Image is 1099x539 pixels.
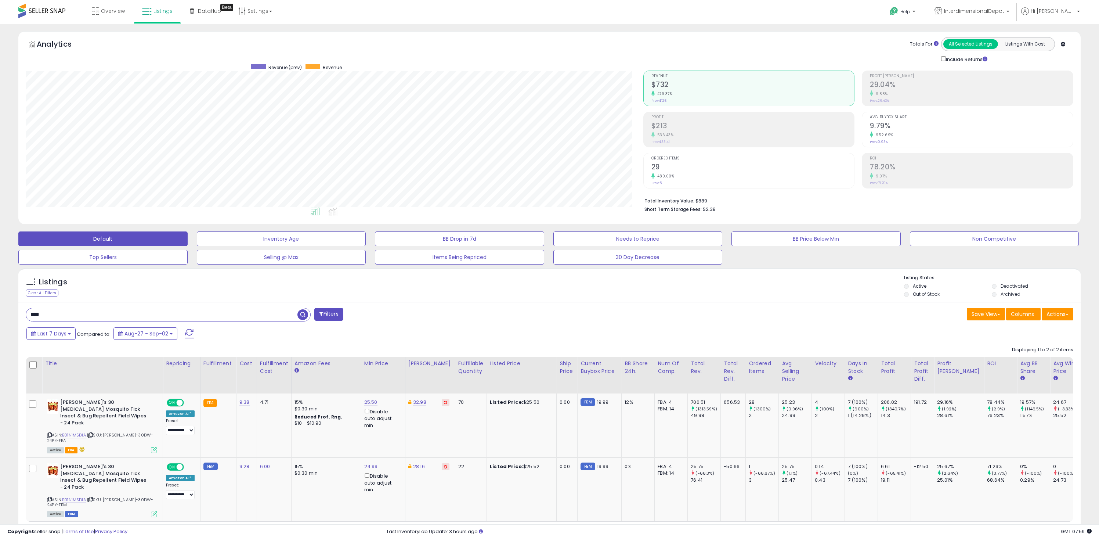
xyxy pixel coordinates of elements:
[65,447,77,453] span: FBA
[848,399,878,406] div: 7 (100%)
[62,432,86,438] a: B01N1MSDIA
[153,7,173,15] span: Listings
[62,497,86,503] a: B01N1MSDIA
[294,420,355,427] div: $10 - $10.90
[560,463,572,470] div: 0.00
[490,399,523,406] b: Listed Price:
[37,39,86,51] h5: Analytics
[7,528,127,535] div: seller snap | |
[658,470,682,477] div: FBM: 14
[560,399,572,406] div: 0.00
[1020,399,1050,406] div: 19.57%
[731,231,901,246] button: BB Price Below Min
[870,80,1073,90] h2: 29.04%
[655,173,675,179] small: 480.00%
[490,360,553,367] div: Listed Price
[651,74,854,78] span: Revenue
[937,360,981,375] div: Profit [PERSON_NAME]
[47,463,157,516] div: ASIN:
[881,360,908,375] div: Total Profit
[651,140,670,144] small: Prev: $33.41
[1025,470,1042,476] small: (-100%)
[47,399,157,452] div: ASIN:
[1020,360,1047,375] div: Avg BB Share
[942,406,957,412] small: (1.92%)
[870,163,1073,173] h2: 78.20%
[651,98,666,103] small: Prev: $126
[625,463,649,470] div: 0%
[490,463,523,470] b: Listed Price:
[166,410,195,417] div: Amazon AI *
[39,277,67,287] h5: Listings
[63,528,94,535] a: Terms of Use
[45,360,160,367] div: Title
[691,360,717,375] div: Total Rev.
[998,39,1052,49] button: Listings With Cost
[691,412,720,419] div: 49.98
[870,181,888,185] small: Prev: 71.70%
[197,250,366,265] button: Selling @ Max
[886,470,905,476] small: (-65.41%)
[294,414,343,420] b: Reduced Prof. Rng.
[753,470,775,476] small: (-66.67%)
[658,406,682,412] div: FBM: 14
[268,64,302,71] span: Revenue (prev)
[815,463,845,470] div: 0.14
[942,470,958,476] small: (2.64%)
[651,157,854,161] span: Ordered Items
[944,7,1004,15] span: InterdimensionalDepot
[651,80,854,90] h2: $732
[749,399,778,406] div: 28
[203,463,218,470] small: FBM
[375,250,544,265] button: Items Being Repriced
[364,399,377,406] a: 25.50
[881,399,911,406] div: 206.02
[658,463,682,470] div: FBA: 4
[314,308,343,321] button: Filters
[364,360,402,367] div: Min Price
[1021,7,1080,24] a: Hi [PERSON_NAME]
[782,477,811,484] div: 25.47
[408,360,452,367] div: [PERSON_NAME]
[294,367,299,374] small: Amazon Fees.
[873,132,893,138] small: 952.69%
[364,472,400,493] div: Disable auto adjust min
[239,399,250,406] a: 9.38
[749,463,778,470] div: 1
[782,360,809,383] div: Avg Selling Price
[294,406,355,412] div: $0.30 min
[47,447,64,453] span: All listings currently available for purchase on Amazon
[691,463,720,470] div: 25.75
[1053,412,1083,419] div: 25.52
[787,470,798,476] small: (1.1%)
[937,463,984,470] div: 25.67%
[820,406,834,412] small: (100%)
[910,231,1079,246] button: Non Competitive
[782,412,811,419] div: 24.99
[364,407,400,429] div: Disable auto adjust min
[1053,375,1058,382] small: Avg Win Price.
[724,463,740,470] div: -50.66
[1006,308,1041,320] button: Columns
[881,412,911,419] div: 14.3
[260,399,286,406] div: 4.71
[848,412,878,419] div: 1 (14.29%)
[987,477,1017,484] div: 68.64%
[1053,477,1083,484] div: 24.73
[47,511,64,517] span: All listings currently available for purchase on Amazon
[870,98,889,103] small: Prev: 26.43%
[203,360,233,367] div: Fulfillment
[1058,406,1076,412] small: (-3.33%)
[239,463,250,470] a: 9.28
[937,412,984,419] div: 28.61%
[197,231,366,246] button: Inventory Age
[458,360,484,375] div: Fulfillable Quantity
[1012,346,1073,353] div: Displaying 1 to 2 of 2 items
[198,7,221,15] span: DataHub
[695,470,714,476] small: (-66.3%)
[26,290,58,297] div: Clear All Filters
[101,7,125,15] span: Overview
[294,399,355,406] div: 15%
[820,470,840,476] small: (-67.44%)
[1061,528,1092,535] span: 2025-09-10 07:59 GMT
